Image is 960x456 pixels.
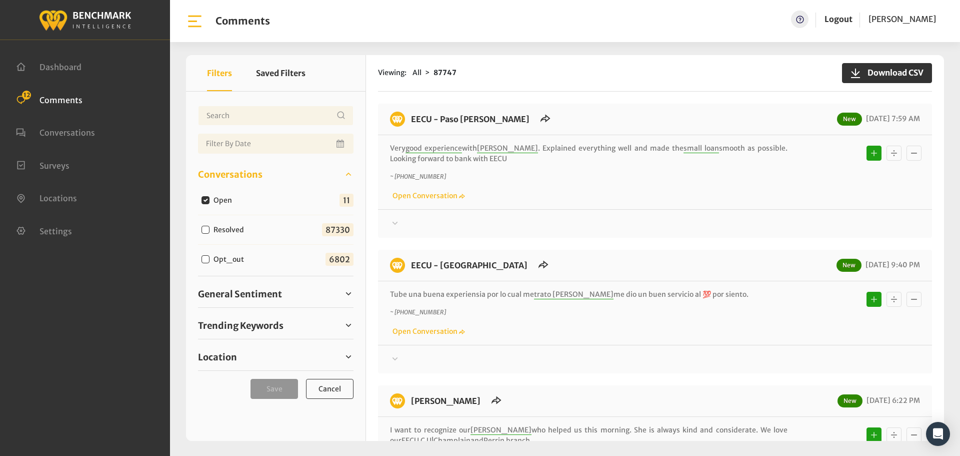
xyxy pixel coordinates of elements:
button: Download CSV [842,63,932,83]
label: Open [210,195,240,206]
a: Dashboard [16,61,81,71]
strong: 87747 [433,68,456,77]
a: EECU - [GEOGRAPHIC_DATA] [411,260,527,270]
a: Logout [824,11,852,28]
button: Saved Filters [256,55,305,91]
span: Download CSV [861,67,923,79]
span: New [837,394,862,407]
label: Opt_out [210,254,252,265]
span: [PERSON_NAME] [477,144,538,153]
div: Open Intercom Messenger [926,422,950,446]
span: small loan [683,144,719,153]
p: Very with . Explained everything well and made the smooth as possible. Looking forward to bank wi... [390,143,787,164]
a: Open Conversation [390,327,465,336]
span: Locations [39,193,77,203]
h6: EECU - Paso Robles [405,112,535,127]
a: EECU - Paso [PERSON_NAME] [411,114,529,124]
div: Basic example [864,425,924,445]
input: Opt_out [201,255,209,263]
span: Dashboard [39,62,81,72]
a: Conversations [198,167,353,182]
h6: EECU - Perrin [405,393,486,408]
span: Trending Keywords [198,319,283,332]
a: Logout [824,14,852,24]
img: benchmark [38,8,131,32]
input: Open [201,196,209,204]
a: Surveys [16,160,69,170]
span: 87330 [322,223,353,236]
a: Trending Keywords [198,318,353,333]
p: Tube una buena experiensia por lo cual me me dio un buen servicio al 💯 por siento. [390,289,787,300]
a: Conversations [16,127,95,137]
span: New [836,259,861,272]
span: New [837,113,862,126]
h1: Comments [215,15,270,27]
span: General Sentiment [198,287,282,301]
i: ~ [PHONE_NUMBER] [390,308,446,316]
button: Filters [207,55,232,91]
span: Perrin branch [483,436,530,445]
span: Champlain [433,436,470,445]
input: Resolved [201,226,209,234]
span: Surveys [39,160,69,170]
label: Resolved [210,225,252,235]
span: 6802 [325,253,353,266]
span: good experience [405,144,462,153]
div: Basic example [864,289,924,309]
img: benchmark [390,393,405,408]
a: Open Conversation [390,191,465,200]
span: [DATE] 6:22 PM [864,396,920,405]
a: [PERSON_NAME] [411,396,480,406]
input: Username [198,106,353,126]
img: benchmark [390,258,405,273]
span: Location [198,350,237,364]
a: Settings [16,225,72,235]
i: ~ [PHONE_NUMBER] [390,173,446,180]
img: benchmark [390,112,405,127]
span: All [412,68,421,77]
button: Open Calendar [334,134,347,154]
input: Date range input field [198,134,353,154]
span: trato [PERSON_NAME] [534,290,613,299]
span: Conversations [39,128,95,138]
a: [PERSON_NAME] [868,11,936,28]
div: Basic example [864,143,924,163]
button: Cancel [306,379,353,399]
a: General Sentiment [198,286,353,301]
span: [PERSON_NAME] [868,14,936,24]
span: 11 [339,194,353,207]
span: [DATE] 7:59 AM [863,114,920,123]
span: [DATE] 9:40 PM [863,260,920,269]
a: Comments 12 [16,94,82,104]
span: Settings [39,226,72,236]
img: bar [186,13,203,30]
p: I want to recognize our who helped us this morning. She is always kind and considerate. We love o... [390,425,787,446]
span: Comments [39,95,82,105]
span: Viewing: [378,68,406,78]
span: [PERSON_NAME] [470,425,531,435]
span: 12 [22,91,31,100]
a: Locations [16,192,77,202]
a: Location [198,349,353,364]
span: EECU C U [401,436,431,445]
span: Conversations [198,168,262,181]
h6: EECU - Clinton Way [405,258,533,273]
